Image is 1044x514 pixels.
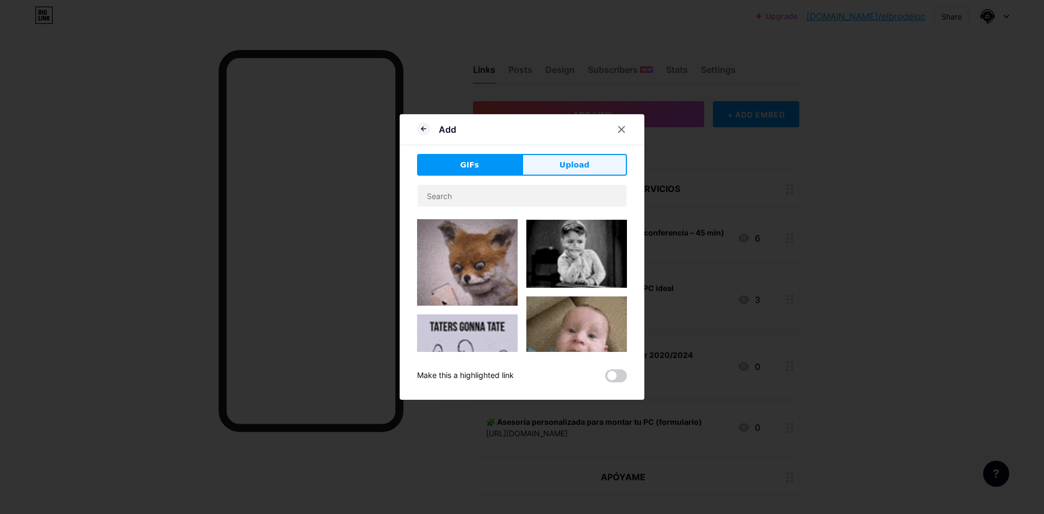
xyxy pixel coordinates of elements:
[439,123,456,136] div: Add
[526,296,627,373] img: Gihpy
[417,369,514,382] div: Make this a highlighted link
[418,185,626,207] input: Search
[560,159,589,171] span: Upload
[522,154,627,176] button: Upload
[417,154,522,176] button: GIFs
[526,220,627,288] img: Gihpy
[417,219,518,306] img: Gihpy
[417,314,518,391] img: Gihpy
[460,159,479,171] span: GIFs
